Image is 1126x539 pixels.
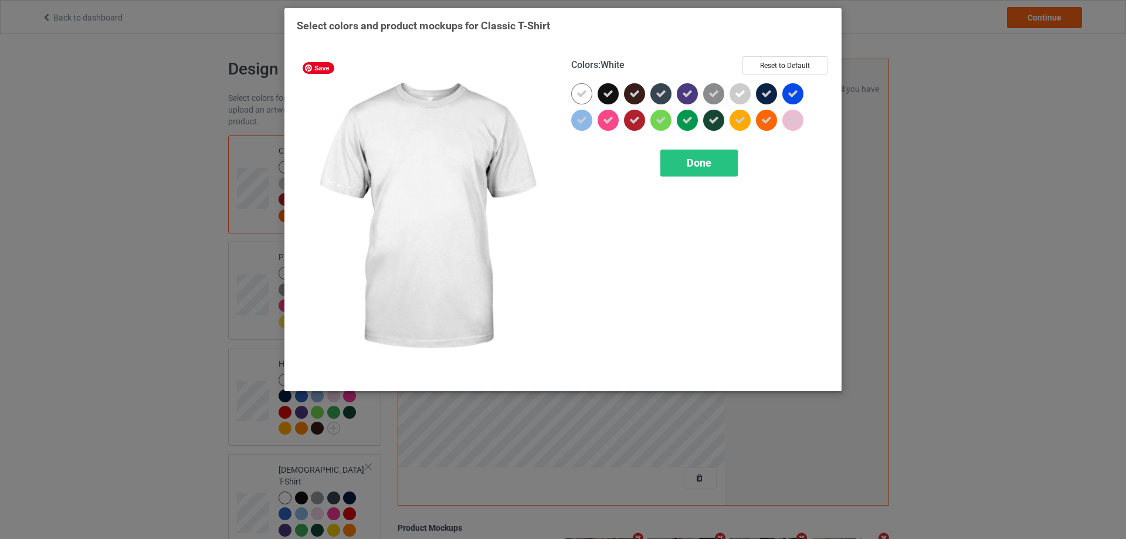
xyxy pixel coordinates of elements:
span: Select colors and product mockups for Classic T-Shirt [297,19,550,32]
img: heather_texture.png [703,83,724,104]
img: regular.jpg [297,56,555,379]
span: White [601,59,625,70]
span: Colors [571,59,598,70]
span: Save [303,62,334,74]
span: Done [687,157,711,169]
h4: : [571,59,625,72]
button: Reset to Default [742,56,827,74]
